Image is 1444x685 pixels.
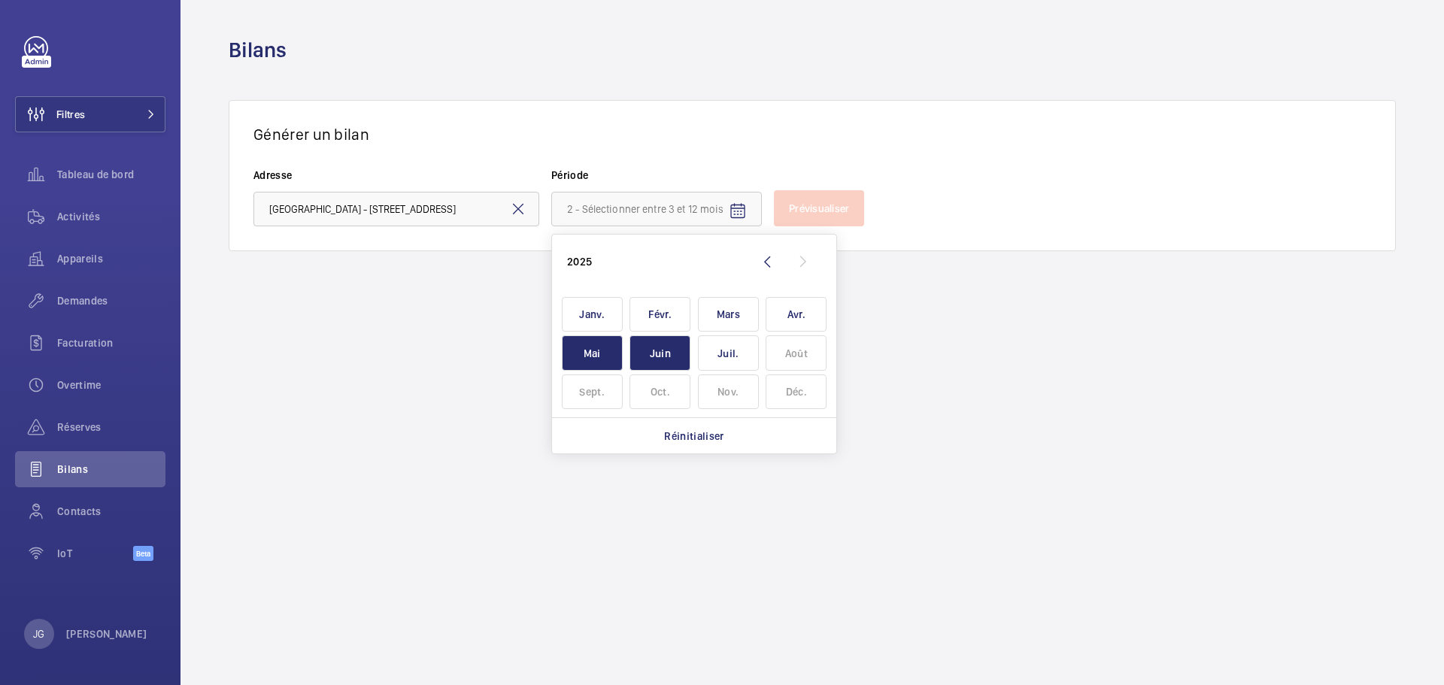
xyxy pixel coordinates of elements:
span: Mars [698,297,759,332]
span: Oct. [629,374,690,410]
button: novembre 2025 [694,372,763,411]
div: 2025 [567,254,592,269]
span: IoT [57,546,133,561]
button: avril 2025 [763,295,831,334]
button: octobre 2025 [626,372,695,411]
span: Prévisualiser [789,202,849,214]
span: Activités [57,209,165,224]
span: Déc. [766,374,827,410]
button: janvier 2025 [558,295,626,334]
span: Overtime [57,377,165,393]
span: Contacts [57,504,165,519]
span: Janv. [562,297,623,332]
button: Open calendar [720,193,756,229]
span: Août [766,335,827,371]
p: JG [33,626,44,641]
span: Juil. [698,335,759,371]
p: Réinitialiser [664,429,724,444]
span: Tableau de bord [57,167,165,182]
button: décembre 2025 [763,372,831,411]
button: juillet 2025 [694,334,763,373]
span: Avr. [766,297,827,332]
button: août 2025 [763,334,831,373]
h3: Générer un bilan [253,125,1371,144]
input: 1 - Tapez l'adresse concerné [253,192,539,226]
input: 2 - Sélectionner entre 3 et 12 mois [551,192,762,226]
span: Nov. [698,374,759,410]
span: Appareils [57,251,165,266]
span: Mai [562,335,623,371]
button: mars 2025 [694,295,763,334]
span: Filtres [56,107,85,122]
span: Réserves [57,420,165,435]
button: mai 2025 [558,334,626,373]
p: [PERSON_NAME] [66,626,147,641]
button: juin 2025 [626,334,695,373]
button: février 2025 [626,295,695,334]
span: Juin [629,335,690,371]
button: septembre 2025 [558,372,626,411]
label: Période [551,168,762,183]
span: Demandes [57,293,165,308]
button: Prévisualiser [774,190,864,226]
span: Beta [133,546,153,561]
h1: Bilans [229,36,296,64]
span: Sept. [562,374,623,410]
label: Adresse [253,168,539,183]
span: Facturation [57,335,165,350]
span: Févr. [629,297,690,332]
span: Bilans [57,462,165,477]
button: Filtres [15,96,165,132]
